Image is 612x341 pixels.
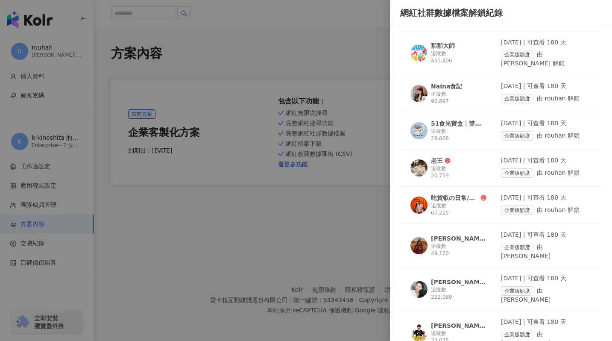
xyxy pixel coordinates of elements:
[501,119,592,128] div: [DATE] | 可查看 180 天
[501,274,592,283] div: [DATE] | 可查看 180 天
[400,194,602,224] a: KOL Avatar吃貨叡の日常/台中 台北美食追蹤數 67,225[DATE] | 可查看 180 天企業版額度由 rouhan 解鎖
[410,85,428,102] img: KOL Avatar
[410,159,428,176] img: KOL Avatar
[431,278,486,286] div: [PERSON_NAME]
[501,168,592,178] div: 由 rouhan 解鎖
[431,91,486,105] div: 追蹤數 90,897
[501,38,592,47] div: [DATE] | 可查看 180 天
[400,38,602,75] a: KOL Avatar那那大師追蹤數 451,406[DATE] | 可查看 180 天企業版額度由 [PERSON_NAME] 解鎖
[400,231,602,268] a: KOL Avatar[PERSON_NAME]追蹤數 49,120[DATE] | 可查看 180 天企業版額度由 [PERSON_NAME]
[431,243,486,257] div: 追蹤數 49,120
[501,286,592,304] div: 由 [PERSON_NAME]
[501,50,533,59] span: 企業版額度
[501,168,533,178] span: 企業版額度
[431,286,486,301] div: 追蹤數 222,089
[431,82,462,91] div: Naina食記
[400,7,602,19] div: 網紅社群數據檔案解鎖紀錄
[501,330,533,339] span: 企業版額度
[431,321,486,330] div: [PERSON_NAME]
[431,119,486,128] div: 51食光寶盒｜雙北美食｜好物分享｜生活
[501,286,533,296] span: 企業版額度
[400,274,602,311] a: KOL Avatar[PERSON_NAME]追蹤數 222,089[DATE] | 可查看 180 天企業版額度由 [PERSON_NAME]
[410,44,428,62] img: KOL Avatar
[410,237,428,254] img: KOL Avatar
[501,318,592,326] div: [DATE] | 可查看 180 天
[431,202,486,217] div: 追蹤數 67,225
[410,281,428,298] img: KOL Avatar
[400,119,602,150] a: KOL Avatar51食光寶盒｜雙北美食｜好物分享｜生活追蹤數 28,068[DATE] | 可查看 180 天企業版額度由 rouhan 解鎖
[501,131,533,141] span: 企業版額度
[431,194,479,202] div: 吃貨叡の日常/台中 台北美食
[501,94,592,103] div: 由 rouhan 解鎖
[501,231,592,239] div: [DATE] | 可查看 180 天
[501,131,592,141] div: 由 rouhan 解鎖
[431,165,486,179] div: 追蹤數 20,759
[501,206,533,215] span: 企業版額度
[431,234,486,243] div: [PERSON_NAME]
[431,128,486,142] div: 追蹤數 28,068
[501,206,592,215] div: 由 rouhan 解鎖
[501,82,592,91] div: [DATE] | 可查看 180 天
[501,243,592,261] div: 由 [PERSON_NAME]
[400,82,602,112] a: KOL AvatarNaina食記追蹤數 90,897[DATE] | 可查看 180 天企業版額度由 rouhan 解鎖
[431,156,443,165] div: 老王
[501,194,592,202] div: [DATE] | 可查看 180 天
[501,94,533,103] span: 企業版額度
[410,197,428,214] img: KOL Avatar
[501,50,592,68] div: 由 [PERSON_NAME] 解鎖
[410,122,428,139] img: KOL Avatar
[431,50,486,65] div: 追蹤數 451,406
[431,41,455,50] div: 那那大師
[501,243,533,252] span: 企業版額度
[501,156,592,165] div: [DATE] | 可查看 180 天
[400,156,602,187] a: KOL Avatar老王追蹤數 20,759[DATE] | 可查看 180 天企業版額度由 rouhan 解鎖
